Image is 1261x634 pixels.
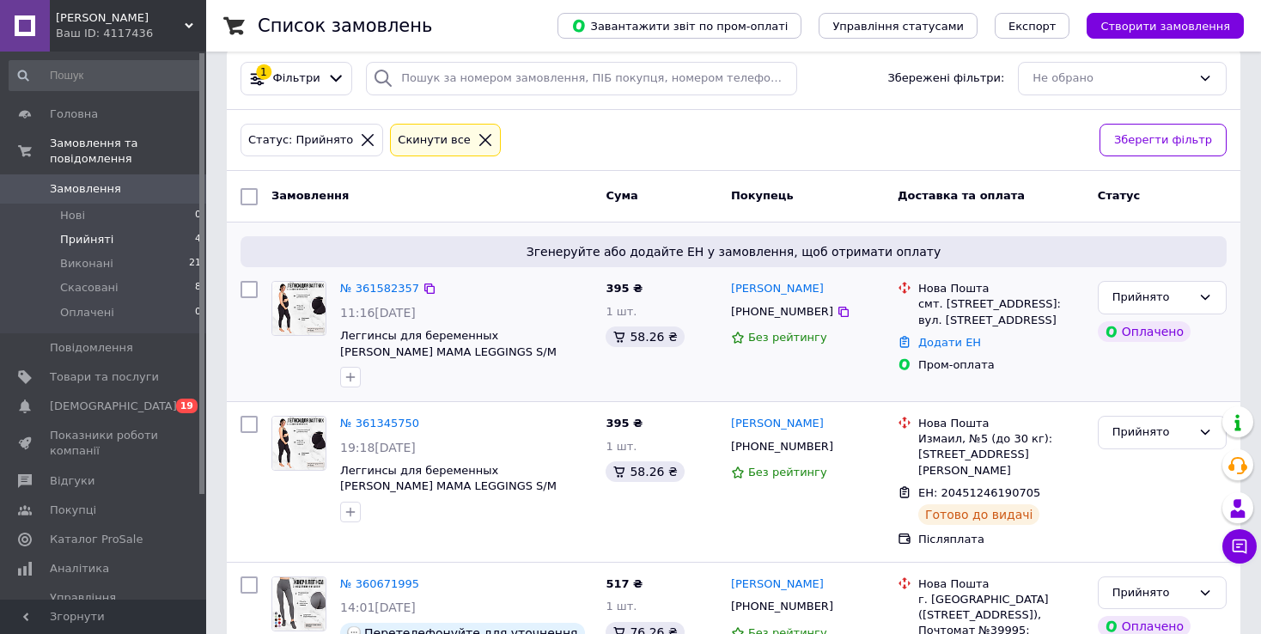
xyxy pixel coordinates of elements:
[731,416,824,432] a: [PERSON_NAME]
[571,18,788,34] span: Завантажити звіт по пром-оплаті
[340,282,419,295] a: № 361582357
[918,281,1084,296] div: Нова Пошта
[340,464,573,525] a: Леггинсы для беременных [PERSON_NAME] MAMA LEGGINGS S/M Black-nero, бесшовные из микрофибры, тёпл...
[50,532,143,547] span: Каталог ProSale
[394,131,474,149] div: Cкинути все
[1114,131,1212,149] span: Зберегти фільтр
[340,306,416,320] span: 11:16[DATE]
[50,340,133,356] span: Повідомлення
[9,60,203,91] input: Пошук
[272,577,326,631] img: Фото товару
[195,305,201,320] span: 0
[557,13,801,39] button: Завантажити звіт по пром-оплаті
[340,417,419,430] a: № 361345750
[366,62,796,95] input: Пошук за номером замовлення, ПІБ покупця, номером телефону, Email, номером накладної
[60,305,114,320] span: Оплачені
[728,301,837,323] div: [PHONE_NUMBER]
[606,305,637,318] span: 1 шт.
[340,441,416,454] span: 19:18[DATE]
[272,417,326,470] img: Фото товару
[271,416,326,471] a: Фото товару
[728,595,837,618] div: [PHONE_NUMBER]
[918,357,1084,373] div: Пром-оплата
[50,428,159,459] span: Показники роботи компанії
[50,473,94,489] span: Відгуки
[832,20,964,33] span: Управління статусами
[1069,19,1244,32] a: Створити замовлення
[189,256,201,271] span: 21
[50,399,177,414] span: [DEMOGRAPHIC_DATA]
[898,189,1025,202] span: Доставка та оплата
[731,281,824,297] a: [PERSON_NAME]
[195,208,201,223] span: 0
[50,369,159,385] span: Товари та послуги
[340,329,573,390] a: Леггинсы для беременных [PERSON_NAME] MAMA LEGGINGS S/M Black-nero, бесшовные из микрофибры, тёпл...
[748,331,827,344] span: Без рейтингу
[273,70,320,87] span: Фільтри
[731,576,824,593] a: [PERSON_NAME]
[1222,529,1257,564] button: Чат з покупцем
[56,26,206,41] div: Ваш ID: 4117436
[258,15,432,36] h1: Список замовлень
[340,577,419,590] a: № 360671995
[60,208,85,223] span: Нові
[1087,13,1244,39] button: Створити замовлення
[50,136,206,167] span: Замовлення та повідомлення
[887,70,1004,87] span: Збережені фільтри:
[195,232,201,247] span: 4
[50,590,159,621] span: Управління сайтом
[176,399,198,413] span: 19
[606,189,637,202] span: Cума
[606,600,637,613] span: 1 шт.
[1008,20,1057,33] span: Експорт
[1100,20,1230,33] span: Створити замовлення
[918,296,1084,327] div: смт. [STREET_ADDRESS]: вул. [STREET_ADDRESS]
[731,189,794,202] span: Покупець
[256,64,271,80] div: 1
[918,532,1084,547] div: Післяплата
[918,431,1084,479] div: Измаил, №5 (до 30 кг): [STREET_ADDRESS][PERSON_NAME]
[1112,289,1191,307] div: Прийнято
[1098,189,1141,202] span: Статус
[271,281,326,336] a: Фото товару
[995,13,1070,39] button: Експорт
[271,576,326,631] a: Фото товару
[606,577,643,590] span: 517 ₴
[918,416,1084,431] div: Нова Пошта
[606,417,643,430] span: 395 ₴
[50,503,96,518] span: Покупці
[606,326,684,347] div: 58.26 ₴
[60,256,113,271] span: Виконані
[606,282,643,295] span: 395 ₴
[1112,424,1191,442] div: Прийнято
[340,600,416,614] span: 14:01[DATE]
[1112,584,1191,602] div: Прийнято
[247,243,1220,260] span: Згенеруйте або додайте ЕН у замовлення, щоб отримати оплату
[918,486,1040,499] span: ЕН: 20451246190705
[56,10,185,26] span: Giulia Moda
[50,181,121,197] span: Замовлення
[728,436,837,458] div: [PHONE_NUMBER]
[606,440,637,453] span: 1 шт.
[50,107,98,122] span: Головна
[918,576,1084,592] div: Нова Пошта
[918,336,981,349] a: Додати ЕН
[1033,70,1191,88] div: Не обрано
[1100,124,1227,157] button: Зберегти фільтр
[50,561,109,576] span: Аналітика
[195,280,201,296] span: 8
[245,131,356,149] div: Статус: Прийнято
[819,13,978,39] button: Управління статусами
[748,466,827,479] span: Без рейтингу
[60,232,113,247] span: Прийняті
[60,280,119,296] span: Скасовані
[1098,321,1191,342] div: Оплачено
[918,504,1040,525] div: Готово до видачі
[606,461,684,482] div: 58.26 ₴
[271,189,349,202] span: Замовлення
[272,282,326,335] img: Фото товару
